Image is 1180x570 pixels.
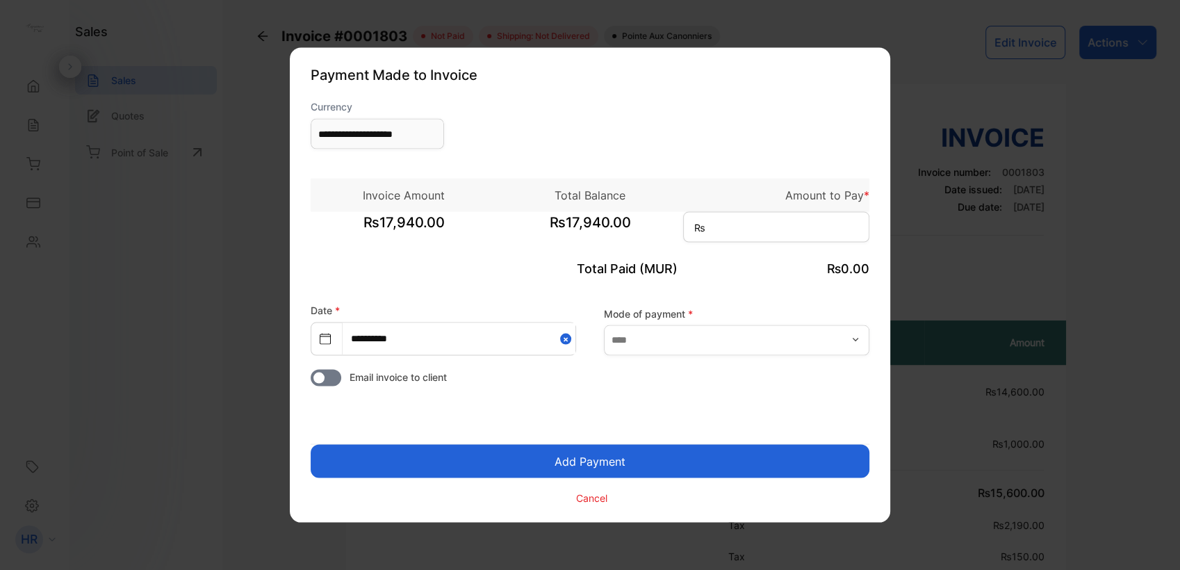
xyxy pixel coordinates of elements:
[497,212,683,247] span: ₨17,940.00
[694,220,705,235] span: ₨
[827,261,869,276] span: ₨0.00
[350,370,447,384] span: Email invoice to client
[576,490,607,505] p: Cancel
[497,187,683,204] p: Total Balance
[311,65,869,85] p: Payment Made to Invoice
[311,212,497,247] span: ₨17,940.00
[311,445,869,478] button: Add Payment
[311,99,444,114] label: Currency
[497,259,683,278] p: Total Paid (MUR)
[604,306,869,320] label: Mode of payment
[560,323,575,355] button: Close
[683,187,869,204] p: Amount to Pay
[311,304,340,316] label: Date
[311,187,497,204] p: Invoice Amount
